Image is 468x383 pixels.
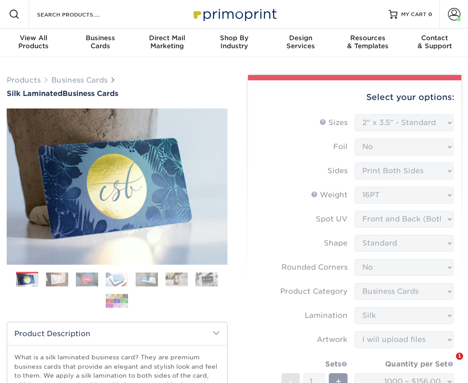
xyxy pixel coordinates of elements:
div: Select your options: [255,80,455,114]
img: Business Cards 04 [106,272,128,286]
img: Business Cards 03 [76,272,98,286]
span: Direct Mail [134,34,201,42]
span: Resources [334,34,401,42]
div: & Support [401,34,468,50]
img: Primoprint [190,4,279,24]
div: & Templates [334,34,401,50]
span: Contact [401,34,468,42]
div: Marketing [134,34,201,50]
img: Business Cards 08 [106,294,128,308]
span: 0 [428,11,432,17]
h1: Business Cards [7,89,228,98]
span: Shop By [201,34,268,42]
a: Shop ByIndustry [201,29,268,57]
a: Direct MailMarketing [134,29,201,57]
img: Business Cards 06 [166,272,188,286]
img: Silk Laminated 01 [7,76,228,297]
a: Contact& Support [401,29,468,57]
h2: Product Description [7,322,227,345]
a: Products [7,76,41,84]
img: Business Cards 07 [195,272,218,286]
iframe: Intercom live chat [438,353,459,374]
span: Design [267,34,334,42]
img: Business Cards 02 [46,272,68,286]
a: BusinessCards [67,29,134,57]
span: MY CART [401,11,427,18]
span: 1 [456,353,463,360]
a: Silk LaminatedBusiness Cards [7,89,228,98]
img: Business Cards 05 [136,272,158,286]
input: SEARCH PRODUCTS..... [36,9,123,20]
span: Silk Laminated [7,89,62,98]
a: Resources& Templates [334,29,401,57]
img: Business Cards 01 [16,269,38,291]
a: Business Cards [51,76,108,84]
div: Industry [201,34,268,50]
div: Cards [67,34,134,50]
span: Business [67,34,134,42]
a: DesignServices [267,29,334,57]
div: Services [267,34,334,50]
